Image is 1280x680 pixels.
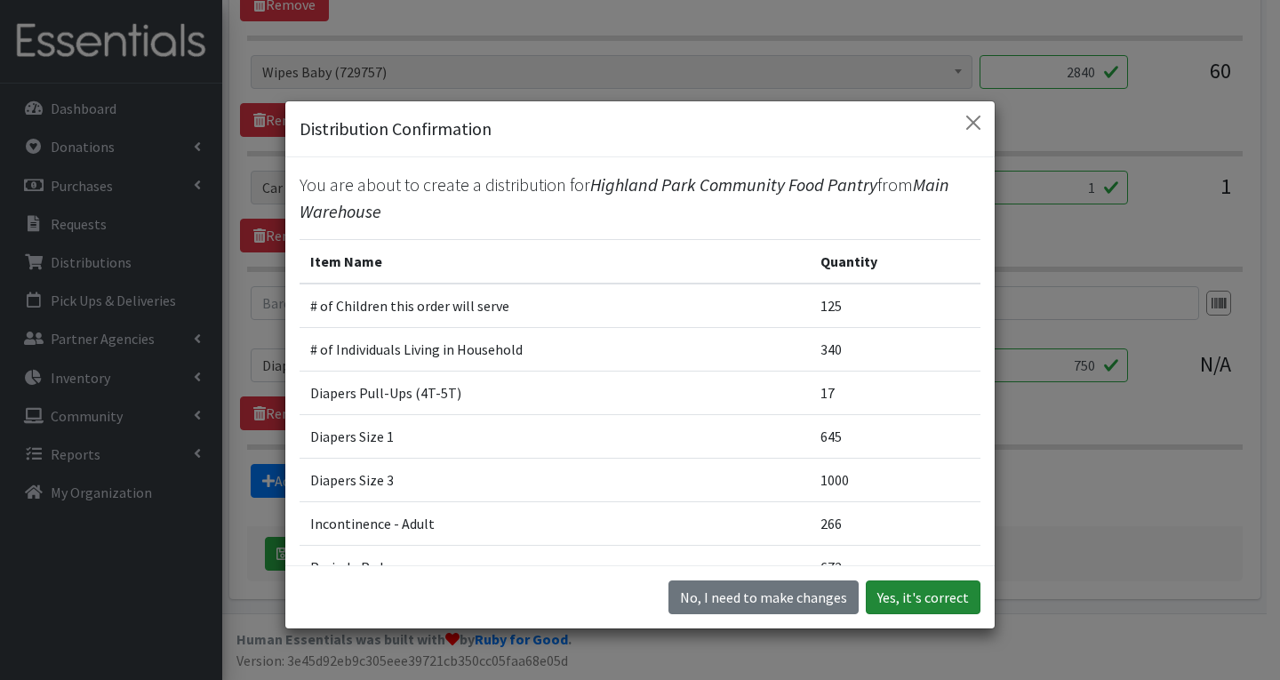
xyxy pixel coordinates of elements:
[300,240,810,284] th: Item Name
[300,372,810,415] td: Diapers Pull-Ups (4T-5T)
[810,328,980,372] td: 340
[959,108,988,137] button: Close
[810,284,980,328] td: 125
[300,546,810,589] td: Period - Pads
[300,502,810,546] td: Incontinence - Adult
[300,172,980,225] p: You are about to create a distribution for from
[810,546,980,589] td: 672
[300,284,810,328] td: # of Children this order will serve
[300,116,492,142] h5: Distribution Confirmation
[866,580,980,614] button: Yes, it's correct
[810,240,980,284] th: Quantity
[668,580,859,614] button: No I need to make changes
[810,372,980,415] td: 17
[300,415,810,459] td: Diapers Size 1
[300,459,810,502] td: Diapers Size 3
[590,173,877,196] span: Highland Park Community Food Pantry
[810,459,980,502] td: 1000
[300,328,810,372] td: # of Individuals Living in Household
[810,502,980,546] td: 266
[810,415,980,459] td: 645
